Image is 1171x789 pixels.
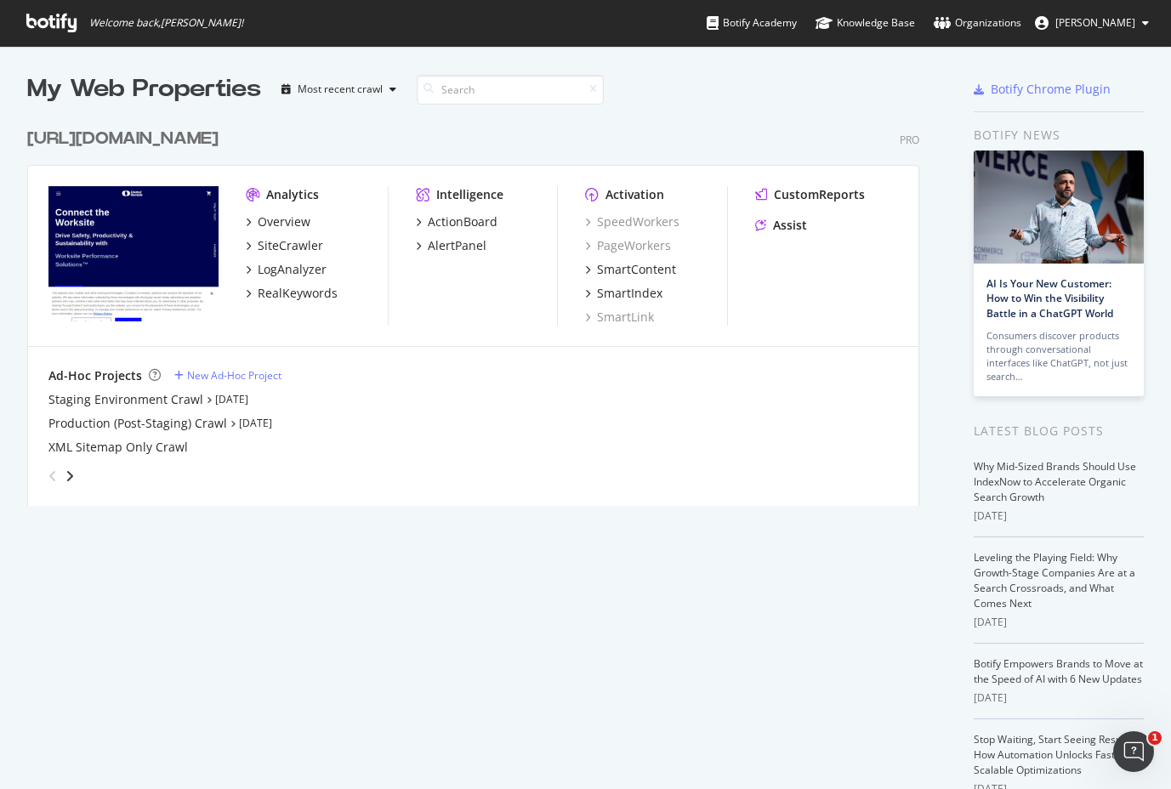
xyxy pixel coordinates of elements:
[64,468,76,485] div: angle-right
[755,186,865,203] a: CustomReports
[239,416,272,430] a: [DATE]
[991,81,1111,98] div: Botify Chrome Plugin
[974,150,1144,264] img: AI Is Your New Customer: How to Win the Visibility Battle in a ChatGPT World
[1055,15,1135,30] span: Brad McGuire
[974,422,1144,440] div: Latest Blog Posts
[900,133,919,147] div: Pro
[258,213,310,230] div: Overview
[266,186,319,203] div: Analytics
[1113,731,1154,772] iframe: Intercom live chat
[246,237,323,254] a: SiteCrawler
[48,415,227,432] a: Production (Post-Staging) Crawl
[215,392,248,406] a: [DATE]
[246,285,338,302] a: RealKeywords
[707,14,797,31] div: Botify Academy
[1148,731,1162,745] span: 1
[258,261,327,278] div: LogAnalyzer
[258,237,323,254] div: SiteCrawler
[275,76,403,103] button: Most recent crawl
[774,186,865,203] div: CustomReports
[27,106,933,506] div: grid
[27,127,219,151] div: [URL][DOMAIN_NAME]
[27,72,261,106] div: My Web Properties
[755,217,807,234] a: Assist
[428,213,497,230] div: ActionBoard
[585,213,679,230] a: SpeedWorkers
[416,237,486,254] a: AlertPanel
[585,285,662,302] a: SmartIndex
[48,439,188,456] a: XML Sitemap Only Crawl
[436,186,503,203] div: Intelligence
[597,285,662,302] div: SmartIndex
[585,261,676,278] a: SmartContent
[986,276,1113,320] a: AI Is Your New Customer: How to Win the Visibility Battle in a ChatGPT World
[605,186,664,203] div: Activation
[585,309,654,326] a: SmartLink
[974,615,1144,630] div: [DATE]
[816,14,915,31] div: Knowledge Base
[974,126,1144,145] div: Botify news
[48,367,142,384] div: Ad-Hoc Projects
[585,237,671,254] a: PageWorkers
[42,463,64,490] div: angle-left
[428,237,486,254] div: AlertPanel
[974,508,1144,524] div: [DATE]
[298,84,383,94] div: Most recent crawl
[89,16,243,30] span: Welcome back, [PERSON_NAME] !
[773,217,807,234] div: Assist
[597,261,676,278] div: SmartContent
[1021,9,1162,37] button: [PERSON_NAME]
[974,656,1143,686] a: Botify Empowers Brands to Move at the Speed of AI with 6 New Updates
[246,213,310,230] a: Overview
[974,732,1135,777] a: Stop Waiting, Start Seeing Results: How Automation Unlocks Fast, Scalable Optimizations
[974,550,1135,610] a: Leveling the Playing Field: Why Growth-Stage Companies Are at a Search Crossroads, and What Comes...
[48,391,203,408] a: Staging Environment Crawl
[27,127,225,151] a: [URL][DOMAIN_NAME]
[934,14,1021,31] div: Organizations
[258,285,338,302] div: RealKeywords
[48,186,219,322] img: https://www.unitedrentals.com/
[974,81,1111,98] a: Botify Chrome Plugin
[974,690,1144,706] div: [DATE]
[974,459,1136,504] a: Why Mid-Sized Brands Should Use IndexNow to Accelerate Organic Search Growth
[187,368,281,383] div: New Ad-Hoc Project
[416,213,497,230] a: ActionBoard
[174,368,281,383] a: New Ad-Hoc Project
[246,261,327,278] a: LogAnalyzer
[417,75,604,105] input: Search
[986,329,1131,383] div: Consumers discover products through conversational interfaces like ChatGPT, not just search…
